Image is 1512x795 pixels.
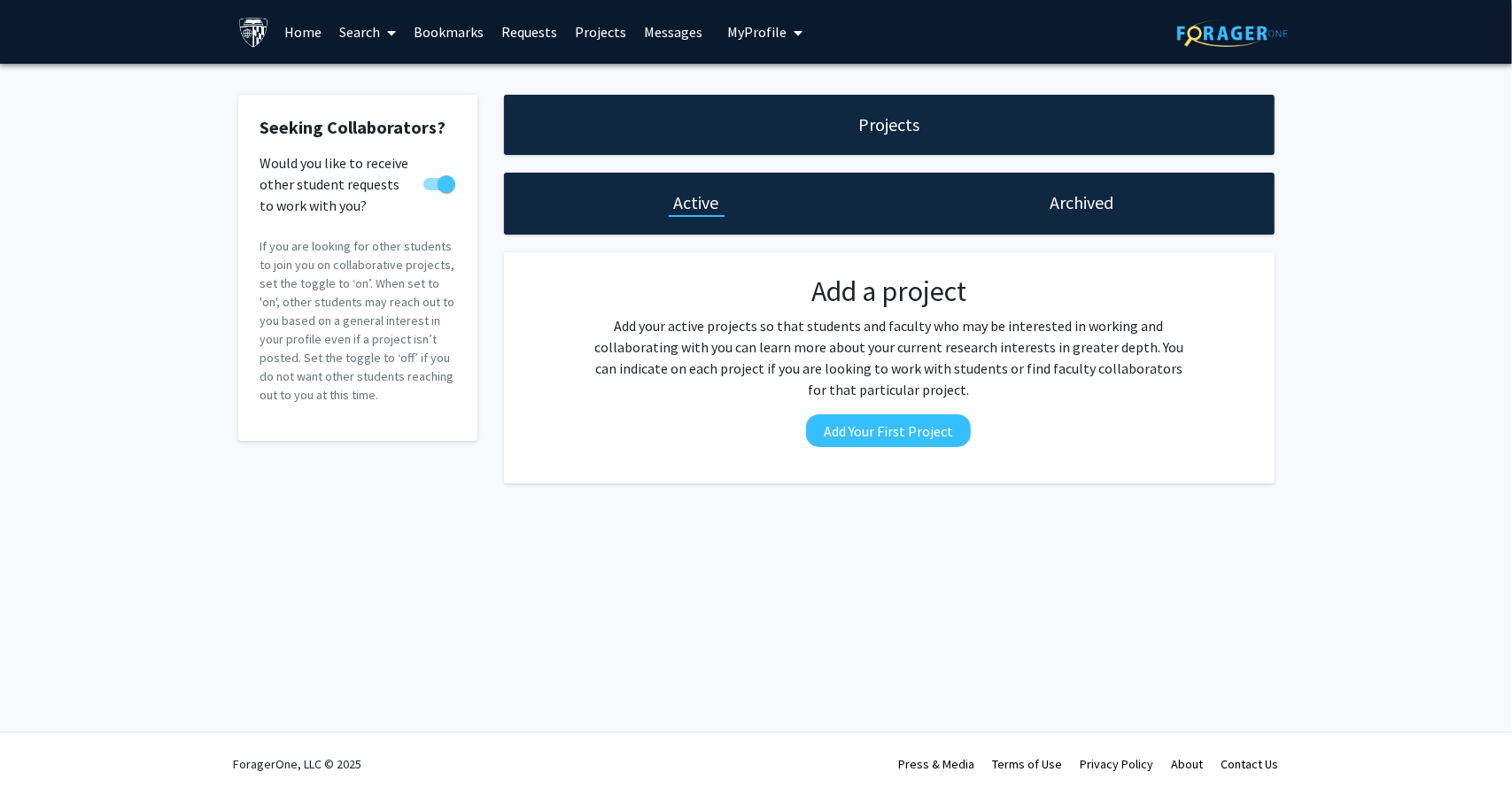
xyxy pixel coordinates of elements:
h1: Projects [858,112,919,137]
a: Privacy Policy [1081,756,1154,772]
img: Johns Hopkins University Logo [238,17,269,48]
a: Bookmarks [405,1,492,63]
a: Projects [566,1,635,63]
a: Messages [635,1,711,63]
a: Terms of Use [993,756,1063,772]
img: ForagerOne Logo [1177,19,1288,47]
a: Search [330,1,405,63]
a: Requests [492,1,566,63]
p: If you are looking for other students to join you on collaborative projects, set the toggle to ‘o... [260,237,455,405]
span: Would you like to receive other student requests to work with you? [260,152,416,216]
div: ForagerOne, LLC © 2025 [234,733,362,795]
button: Add Your First Project [806,414,971,447]
a: Home [275,1,330,63]
a: Press & Media [899,756,975,772]
h2: Add a project [588,274,1189,308]
a: Contact Us [1221,756,1279,772]
a: About [1172,756,1204,772]
h2: Seeking Collaborators? [260,117,455,138]
iframe: Chat [13,715,75,782]
h1: Active [674,190,719,215]
p: Add your active projects so that students and faculty who may be interested in working and collab... [588,315,1189,400]
span: My Profile [727,23,787,41]
h1: Archived [1050,190,1113,215]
